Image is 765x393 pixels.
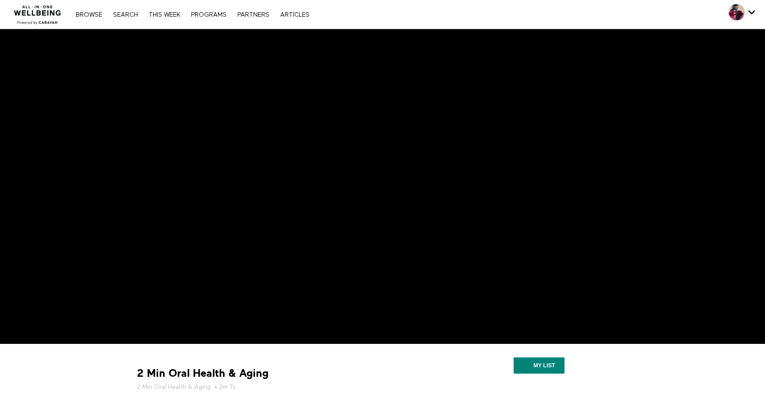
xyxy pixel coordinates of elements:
[137,383,439,392] h5: • 2m 7s
[137,383,211,392] a: 2 Min Oral Health & Aging
[137,366,269,380] strong: 2 Min Oral Health & Aging
[276,12,314,18] a: ARTICLES
[144,12,185,18] a: THIS WEEK
[71,12,107,18] a: Browse
[109,12,142,18] a: Search
[233,12,274,18] a: PARTNERS
[71,10,314,19] nav: Primary
[514,357,565,374] button: My list
[187,12,231,18] a: PROGRAMS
